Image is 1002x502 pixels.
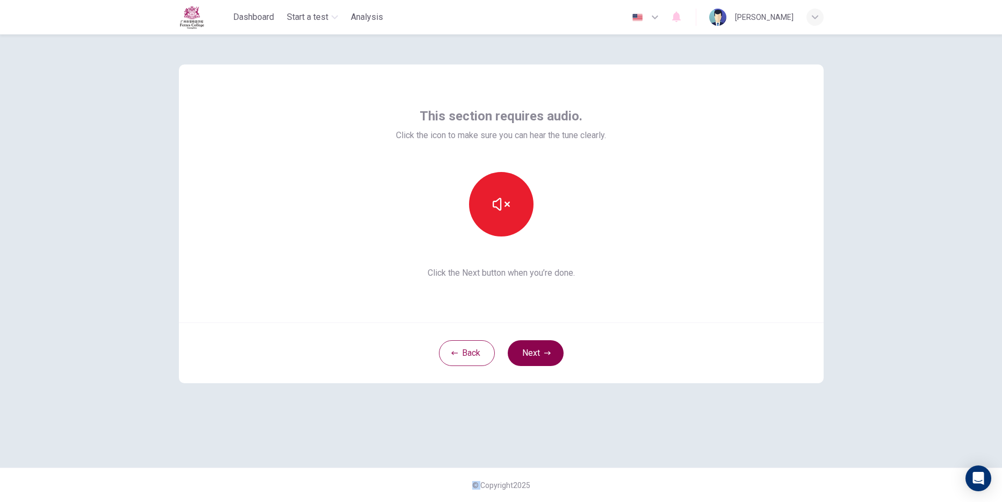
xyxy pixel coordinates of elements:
[179,5,205,29] img: Fettes logo
[472,481,530,490] span: © Copyright 2025
[233,11,274,24] span: Dashboard
[439,340,495,366] button: Back
[735,11,794,24] div: [PERSON_NAME]
[965,465,991,491] div: Open Intercom Messenger
[396,129,606,142] span: Click the icon to make sure you can hear the tune clearly.
[347,8,387,27] button: Analysis
[283,8,342,27] button: Start a test
[508,340,564,366] button: Next
[287,11,328,24] span: Start a test
[396,267,606,279] span: Click the Next button when you’re done.
[709,9,726,26] img: Profile picture
[631,13,644,21] img: en
[229,8,278,27] button: Dashboard
[420,107,582,125] span: This section requires audio.
[179,5,229,29] a: Fettes logo
[351,11,383,24] span: Analysis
